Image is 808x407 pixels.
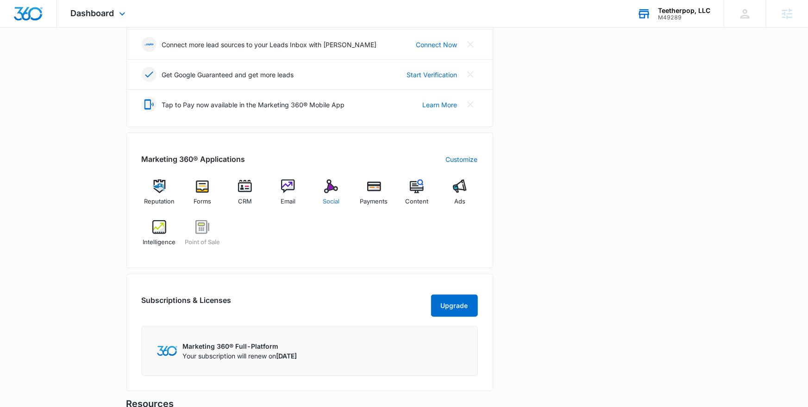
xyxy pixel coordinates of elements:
[658,14,710,21] div: account id
[658,7,710,14] div: account name
[281,197,295,206] span: Email
[143,238,175,247] span: Intelligence
[194,197,211,206] span: Forms
[423,100,457,110] a: Learn More
[185,238,220,247] span: Point of Sale
[162,70,294,80] p: Get Google Guaranteed and get more leads
[270,179,306,213] a: Email
[184,220,220,253] a: Point of Sale
[463,97,478,112] button: Close
[431,295,478,317] button: Upgrade
[399,179,435,213] a: Content
[360,197,388,206] span: Payments
[276,352,297,360] span: [DATE]
[442,179,478,213] a: Ads
[238,197,252,206] span: CRM
[446,154,478,164] a: Customize
[416,40,457,49] a: Connect Now
[454,197,465,206] span: Ads
[162,40,377,49] p: Connect more lead sources to your Leads Inbox with [PERSON_NAME]
[142,179,177,213] a: Reputation
[313,179,349,213] a: Social
[142,220,177,253] a: Intelligence
[227,179,263,213] a: CRM
[142,154,245,165] h2: Marketing 360® Applications
[405,197,428,206] span: Content
[183,341,297,351] p: Marketing 360® Full-Platform
[71,8,114,18] span: Dashboard
[407,70,457,80] a: Start Verification
[183,351,297,361] p: Your subscription will renew on
[323,197,339,206] span: Social
[463,67,478,82] button: Close
[142,295,232,313] h2: Subscriptions & Licenses
[463,37,478,52] button: Close
[184,179,220,213] a: Forms
[356,179,392,213] a: Payments
[144,197,175,206] span: Reputation
[157,346,177,356] img: Marketing 360 Logo
[162,100,345,110] p: Tap to Pay now available in the Marketing 360® Mobile App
